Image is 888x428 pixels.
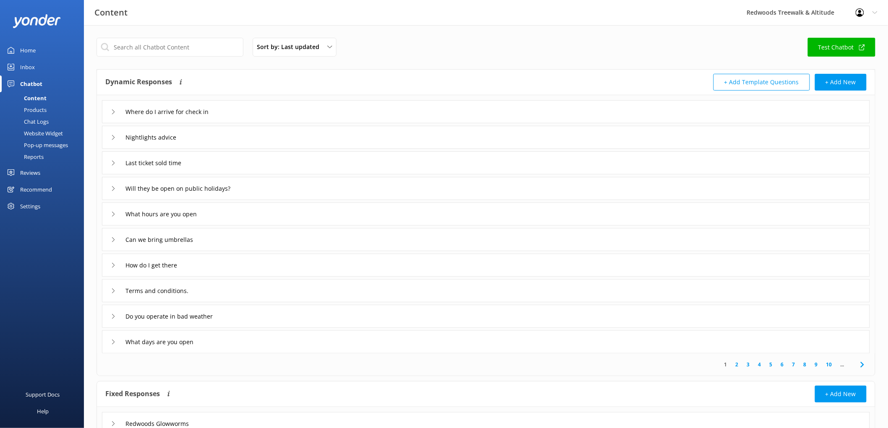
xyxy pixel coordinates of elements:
[5,151,44,163] div: Reports
[20,164,40,181] div: Reviews
[20,59,35,75] div: Inbox
[5,139,84,151] a: Pop-up messages
[5,127,84,139] a: Website Widget
[5,104,47,116] div: Products
[5,104,84,116] a: Products
[20,42,36,59] div: Home
[836,361,849,368] span: ...
[94,6,128,19] h3: Content
[20,75,42,92] div: Chatbot
[811,361,822,368] a: 9
[743,361,754,368] a: 3
[788,361,799,368] a: 7
[799,361,811,368] a: 8
[13,14,61,28] img: yonder-white-logo.png
[777,361,788,368] a: 6
[815,74,867,91] button: + Add New
[105,386,160,402] h4: Fixed Responses
[754,361,765,368] a: 4
[5,116,84,127] a: Chat Logs
[5,92,84,104] a: Content
[97,38,243,57] input: Search all Chatbot Content
[105,74,172,91] h4: Dynamic Responses
[5,139,68,151] div: Pop-up messages
[713,74,810,91] button: + Add Template Questions
[37,403,49,420] div: Help
[5,92,47,104] div: Content
[720,361,731,368] a: 1
[257,42,324,52] span: Sort by: Last updated
[5,116,49,127] div: Chat Logs
[20,181,52,198] div: Recommend
[731,361,743,368] a: 2
[20,198,40,215] div: Settings
[5,127,63,139] div: Website Widget
[822,361,836,368] a: 10
[808,38,875,57] a: Test Chatbot
[765,361,777,368] a: 5
[5,151,84,163] a: Reports
[26,386,60,403] div: Support Docs
[815,386,867,402] button: + Add New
